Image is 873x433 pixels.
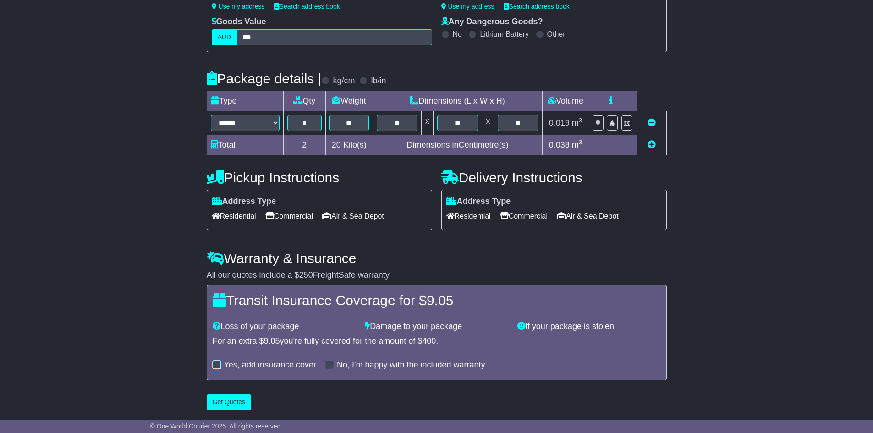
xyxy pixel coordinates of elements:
[648,118,656,127] a: Remove this item
[265,209,313,223] span: Commercial
[373,91,543,111] td: Dimensions (L x W x H)
[557,209,619,223] span: Air & Sea Depot
[212,197,276,207] label: Address Type
[207,251,667,266] h4: Warranty & Insurance
[441,17,543,27] label: Any Dangerous Goods?
[572,140,582,149] span: m
[207,135,283,155] td: Total
[648,140,656,149] a: Add new item
[212,29,237,45] label: AUD
[208,322,361,332] div: Loss of your package
[549,140,570,149] span: 0.038
[513,322,665,332] div: If your package is stolen
[207,91,283,111] td: Type
[207,170,432,185] h4: Pickup Instructions
[500,209,548,223] span: Commercial
[572,118,582,127] span: m
[207,71,322,86] h4: Package details |
[371,76,386,86] label: lb/in
[150,422,283,430] span: © One World Courier 2025. All rights reserved.
[213,293,661,308] h4: Transit Insurance Coverage for $
[274,3,340,10] a: Search address book
[264,336,280,345] span: 9.05
[446,197,511,207] label: Address Type
[212,3,265,10] a: Use my address
[333,76,355,86] label: kg/cm
[322,209,384,223] span: Air & Sea Depot
[441,170,667,185] h4: Delivery Instructions
[212,209,256,223] span: Residential
[480,30,529,38] label: Lithium Battery
[213,336,661,346] div: For an extra $ you're fully covered for the amount of $ .
[326,91,373,111] td: Weight
[543,91,588,111] td: Volume
[360,322,513,332] div: Damage to your package
[283,91,326,111] td: Qty
[299,270,313,280] span: 250
[373,135,543,155] td: Dimensions in Centimetre(s)
[446,209,491,223] span: Residential
[504,3,570,10] a: Search address book
[549,118,570,127] span: 0.019
[579,139,582,146] sup: 3
[547,30,566,38] label: Other
[207,270,667,280] div: All our quotes include a $ FreightSafe warranty.
[482,111,494,135] td: x
[337,360,485,370] label: No, I'm happy with the included warranty
[283,135,326,155] td: 2
[422,336,436,345] span: 400
[579,117,582,124] sup: 3
[212,17,266,27] label: Goods Value
[421,111,433,135] td: x
[326,135,373,155] td: Kilo(s)
[224,360,316,370] label: Yes, add insurance cover
[441,3,494,10] a: Use my address
[453,30,462,38] label: No
[427,293,453,308] span: 9.05
[332,140,341,149] span: 20
[207,394,252,410] button: Get Quotes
